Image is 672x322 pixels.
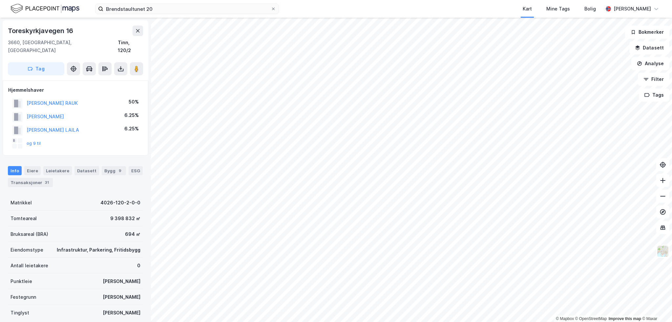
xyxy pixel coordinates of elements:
div: 31 [44,179,50,186]
div: 694 ㎡ [125,230,140,238]
div: [PERSON_NAME] [103,309,140,317]
button: Datasett [629,41,669,54]
a: OpenStreetMap [575,316,607,321]
div: Eiendomstype [10,246,43,254]
div: 3660, [GEOGRAPHIC_DATA], [GEOGRAPHIC_DATA] [8,39,118,54]
button: Analyse [631,57,669,70]
a: Mapbox [556,316,574,321]
div: Datasett [74,166,99,175]
div: Matrikkel [10,199,32,207]
div: Info [8,166,22,175]
div: Bolig [584,5,596,13]
button: Tags [639,88,669,102]
div: Tomteareal [10,215,37,222]
div: Eiere [24,166,41,175]
div: Festegrunn [10,293,36,301]
img: logo.f888ab2527a4732fd821a326f86c7f29.svg [10,3,79,14]
div: Kontrollprogram for chat [639,291,672,322]
div: 9 398 832 ㎡ [110,215,140,222]
div: ESG [129,166,143,175]
div: Leietakere [43,166,72,175]
button: Filter [638,73,669,86]
div: [PERSON_NAME] [103,293,140,301]
div: Bruksareal (BRA) [10,230,48,238]
div: 4026-120-2-0-0 [100,199,140,207]
button: Tag [8,62,64,75]
div: 0 [137,262,140,270]
div: Antall leietakere [10,262,48,270]
div: Infrastruktur, Parkering, Fritidsbygg [57,246,140,254]
div: 9 [117,167,123,174]
img: Z [657,245,669,257]
div: Transaksjoner [8,178,53,187]
div: 6.25% [124,111,139,119]
div: Mine Tags [546,5,570,13]
iframe: Chat Widget [639,291,672,322]
div: Tinn, 120/2 [118,39,143,54]
div: Tinglyst [10,309,29,317]
div: [PERSON_NAME] [103,277,140,285]
div: Bygg [102,166,126,175]
a: Improve this map [609,316,641,321]
div: 6.25% [124,125,139,133]
div: Kart [523,5,532,13]
div: Toreskyrkjavegen 16 [8,26,74,36]
input: Søk på adresse, matrikkel, gårdeiere, leietakere eller personer [103,4,271,14]
div: 50% [129,98,139,106]
div: Punktleie [10,277,32,285]
button: Bokmerker [625,26,669,39]
div: [PERSON_NAME] [614,5,651,13]
div: Hjemmelshaver [8,86,143,94]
